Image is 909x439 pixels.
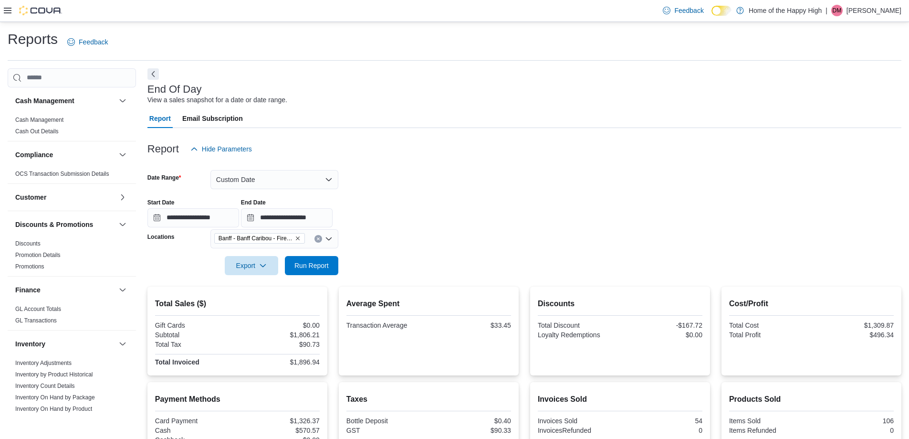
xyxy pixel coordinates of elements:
[15,150,115,160] button: Compliance
[155,298,320,310] h2: Total Sales ($)
[182,109,243,128] span: Email Subscription
[346,427,427,434] div: GST
[241,199,266,206] label: End Date
[15,394,95,401] a: Inventory On Hand by Package
[239,417,320,425] div: $1,326.37
[155,417,236,425] div: Card Payment
[15,171,109,177] a: OCS Transaction Submission Details
[346,417,427,425] div: Bottle Deposit
[294,261,329,270] span: Run Report
[147,174,181,182] label: Date Range
[239,341,320,348] div: $90.73
[230,256,272,275] span: Export
[155,394,320,405] h2: Payment Methods
[8,114,136,141] div: Cash Management
[346,394,511,405] h2: Taxes
[15,359,72,367] span: Inventory Adjustments
[8,238,136,276] div: Discounts & Promotions
[622,427,702,434] div: 0
[538,298,702,310] h2: Discounts
[538,321,618,329] div: Total Discount
[117,284,128,296] button: Finance
[538,394,702,405] h2: Invoices Sold
[430,321,511,329] div: $33.45
[622,417,702,425] div: 54
[147,143,179,155] h3: Report
[15,263,44,270] a: Promotions
[147,84,202,95] h3: End Of Day
[729,298,894,310] h2: Cost/Profit
[241,208,333,227] input: Press the down key to open a popover containing a calendar.
[155,331,236,339] div: Subtotal
[15,128,59,135] a: Cash Out Details
[325,235,333,243] button: Open list of options
[831,5,843,16] div: Devan Malloy
[15,220,93,229] h3: Discounts & Promotions
[147,95,287,105] div: View a sales snapshot for a date or date range.
[15,371,93,378] a: Inventory by Product Historical
[155,341,236,348] div: Total Tax
[8,30,58,49] h1: Reports
[15,317,57,324] a: GL Transactions
[729,321,810,329] div: Total Cost
[149,109,171,128] span: Report
[538,427,618,434] div: InvoicesRefunded
[15,252,61,258] a: Promotion Details
[117,149,128,161] button: Compliance
[147,208,239,227] input: Press the down key to open a popover containing a calendar.
[15,117,63,123] a: Cash Management
[214,233,305,244] span: Banff - Banff Caribou - Fire & Flower
[8,303,136,330] div: Finance
[729,331,810,339] div: Total Profit
[813,427,894,434] div: 0
[210,170,338,189] button: Custom Date
[15,305,61,313] span: GL Account Totals
[15,417,73,424] span: Inventory Transactions
[225,256,278,275] button: Export
[15,96,74,106] h3: Cash Management
[239,358,320,366] div: $1,896.94
[155,427,236,434] div: Cash
[15,220,115,229] button: Discounts & Promotions
[833,5,842,16] span: DM
[79,37,108,47] span: Feedback
[19,6,62,15] img: Cova
[202,144,252,154] span: Hide Parameters
[659,1,707,20] a: Feedback
[117,192,128,203] button: Customer
[622,331,702,339] div: $0.00
[63,32,112,52] a: Feedback
[813,331,894,339] div: $496.34
[239,321,320,329] div: $0.00
[846,5,901,16] p: [PERSON_NAME]
[15,193,46,202] h3: Customer
[15,240,41,247] a: Discounts
[239,331,320,339] div: $1,806.21
[15,394,95,401] span: Inventory On Hand by Package
[15,339,45,349] h3: Inventory
[538,417,618,425] div: Invoices Sold
[117,95,128,107] button: Cash Management
[15,382,75,390] span: Inventory Count Details
[15,285,115,295] button: Finance
[155,321,236,329] div: Gift Cards
[813,417,894,425] div: 106
[15,406,92,412] a: Inventory On Hand by Product
[15,170,109,178] span: OCS Transaction Submission Details
[711,6,731,16] input: Dark Mode
[15,251,61,259] span: Promotion Details
[15,116,63,124] span: Cash Management
[117,219,128,230] button: Discounts & Promotions
[346,298,511,310] h2: Average Spent
[285,256,338,275] button: Run Report
[749,5,822,16] p: Home of the Happy High
[825,5,827,16] p: |
[15,193,115,202] button: Customer
[15,317,57,324] span: GL Transactions
[813,321,894,329] div: $1,309.87
[674,6,703,15] span: Feedback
